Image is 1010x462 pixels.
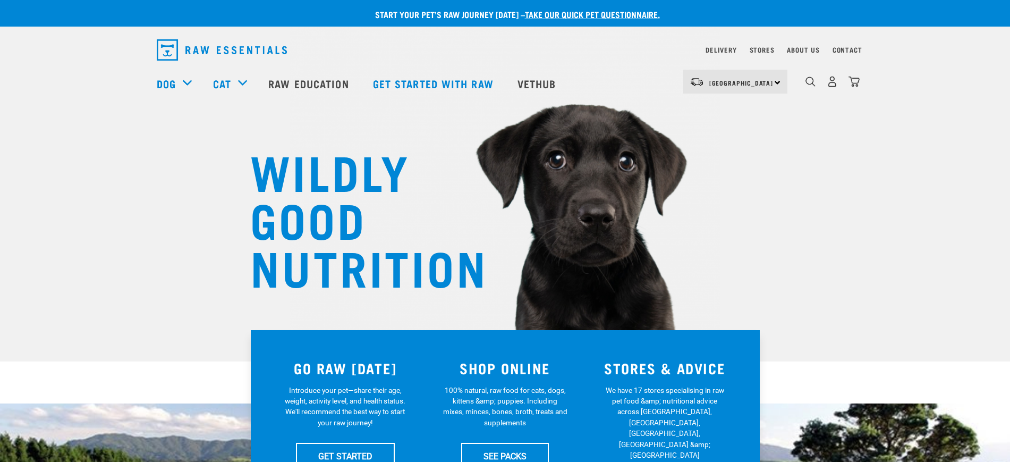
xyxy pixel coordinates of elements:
nav: dropdown navigation [148,35,862,65]
a: Raw Education [258,62,362,105]
h3: GO RAW [DATE] [272,360,419,376]
img: user.png [827,76,838,87]
a: Contact [833,48,862,52]
img: home-icon-1@2x.png [805,77,816,87]
a: Get started with Raw [362,62,507,105]
a: take our quick pet questionnaire. [525,12,660,16]
img: Raw Essentials Logo [157,39,287,61]
h3: STORES & ADVICE [591,360,739,376]
span: [GEOGRAPHIC_DATA] [709,81,774,85]
a: Dog [157,75,176,91]
a: Cat [213,75,231,91]
img: home-icon@2x.png [848,76,860,87]
img: van-moving.png [690,77,704,87]
a: Stores [750,48,775,52]
p: 100% natural, raw food for cats, dogs, kittens &amp; puppies. Including mixes, minces, bones, bro... [443,385,567,429]
p: We have 17 stores specialising in raw pet food &amp; nutritional advice across [GEOGRAPHIC_DATA],... [602,385,727,461]
h1: WILDLY GOOD NUTRITION [250,146,463,290]
p: Introduce your pet—share their age, weight, activity level, and health status. We'll recommend th... [283,385,408,429]
a: Delivery [706,48,736,52]
h3: SHOP ONLINE [431,360,579,376]
a: Vethub [507,62,570,105]
a: About Us [787,48,819,52]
